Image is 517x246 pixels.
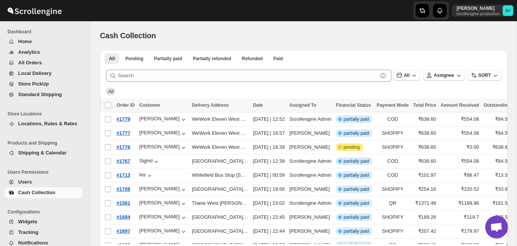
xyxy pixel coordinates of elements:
[117,171,130,179] button: #1713
[8,29,86,35] span: Dashboard
[287,154,334,168] td: Scrollengine Admin
[344,186,369,192] span: partially paid
[441,199,479,207] span: ₹1189.96
[18,229,38,235] span: Tracking
[344,144,360,150] span: pending
[139,228,187,235] button: [PERSON_NAME]
[117,200,130,206] span: #1561
[251,140,287,154] td: [DATE] | 18:39
[413,103,436,108] span: Total Price
[192,228,249,234] div: [GEOGRAPHIC_DATA], [PERSON_NAME] Cooperative Housing Society Internal Road [GEOGRAPHIC_DATA]
[413,115,436,123] span: ₹638.60
[5,36,83,47] button: Home
[139,158,160,165] div: Sighsl
[484,213,511,221] span: ₹69.56
[377,227,409,235] span: SHOPIFY
[413,227,436,235] span: ₹207.42
[377,129,409,137] span: SHOPIFY
[18,179,32,185] span: Users
[125,56,143,62] span: Pending
[192,172,249,178] button: Whitefield Bus Stop [STREET_ADDRESS] Vinayaka Layout [GEOGRAPHIC_DATA]
[441,185,479,193] span: ₹220.52
[139,103,160,108] span: Customer
[139,186,187,193] div: [PERSON_NAME]
[287,168,334,182] td: Scrollengine Admin
[139,214,187,221] button: [PERSON_NAME]
[287,224,334,238] td: [PERSON_NAME]
[118,70,378,82] input: Search
[344,200,369,206] span: partially paid
[377,103,409,108] span: Payment Mode
[251,112,287,126] td: [DATE] | 12:52
[139,116,187,123] div: [PERSON_NAME]
[413,157,436,165] span: ₹638.60
[484,143,511,151] span: ₹638.60
[344,158,369,164] span: partially paid
[139,172,153,179] button: tes
[18,81,49,87] span: Store PickUp
[456,11,500,16] p: scrollengine-production
[287,112,334,126] td: Scrollengine Admin
[287,126,334,140] td: [PERSON_NAME]
[242,56,263,62] span: Refunded
[287,196,334,210] td: Scrollengine Admin
[192,200,249,206] button: Thane West [PERSON_NAME] Rangayatan Ghantali
[193,56,231,62] span: Partially refunded
[117,129,130,137] button: #1777
[468,70,501,81] button: SORT
[117,172,130,178] span: #1713
[139,144,187,151] div: [PERSON_NAME]
[18,70,51,76] span: Local Delivery
[404,73,410,78] span: All
[441,143,479,151] span: ₹0.00
[139,130,187,137] div: [PERSON_NAME]
[344,214,369,220] span: partially paid
[18,121,77,126] span: Locations, Rules & Rates
[290,103,316,108] span: Assigned To
[434,73,454,78] span: Assignee
[251,168,287,182] td: [DATE] | 00:59
[117,115,130,123] button: #1779
[377,143,409,151] span: SHOPIFY
[441,103,479,108] span: Amount Received
[441,157,479,165] span: ₹554.08
[287,210,334,224] td: [PERSON_NAME]
[413,185,436,193] span: ₹254.16
[192,144,249,150] button: WeWork Eleven West – Coworking & Office Space in [GEOGRAPHIC_DATA], [GEOGRAPHIC_DATA] Baner Gaon ...
[413,129,436,137] span: ₹638.60
[117,213,130,221] button: #1684
[253,103,263,108] span: Date
[117,228,130,234] span: #1697
[192,158,249,164] button: [GEOGRAPHIC_DATA] [PERSON_NAME][GEOGRAPHIC_DATA]
[484,227,511,235] span: ₹27.45
[5,118,83,129] button: Locations, Rules & Rates
[5,227,83,238] button: Tracking
[484,199,511,207] span: ₹181.52
[377,171,409,179] span: COD
[413,171,436,179] span: ₹101.97
[192,214,249,220] button: [GEOGRAPHIC_DATA], [PERSON_NAME] Cooperative Housing Society Internal Road [GEOGRAPHIC_DATA]
[117,130,130,136] span: #1777
[117,227,130,235] button: #1697
[377,115,409,123] span: COD
[377,199,409,207] span: QR
[251,126,287,140] td: [DATE] | 16:57
[192,186,249,192] div: [GEOGRAPHIC_DATA], [PERSON_NAME] Cooperative Housing Society Internal Road [GEOGRAPHIC_DATA]
[192,116,249,122] div: WeWork Eleven West – Coworking & Office Space in [GEOGRAPHIC_DATA], [GEOGRAPHIC_DATA] Baner Gaon ...
[117,103,135,108] span: Order ID
[18,92,62,97] span: Standard Shipping
[117,186,130,192] span: #1708
[344,130,369,136] span: partially paid
[154,56,182,62] span: Partially paid
[117,158,130,164] span: #1767
[478,73,491,78] span: SORT
[251,154,287,168] td: [DATE] | 12:39
[192,130,249,136] div: WeWork Eleven West – Coworking & Office Space in [GEOGRAPHIC_DATA], [GEOGRAPHIC_DATA] Baner Gaon ...
[6,1,63,20] img: ScrollEngine
[117,144,130,150] span: #1776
